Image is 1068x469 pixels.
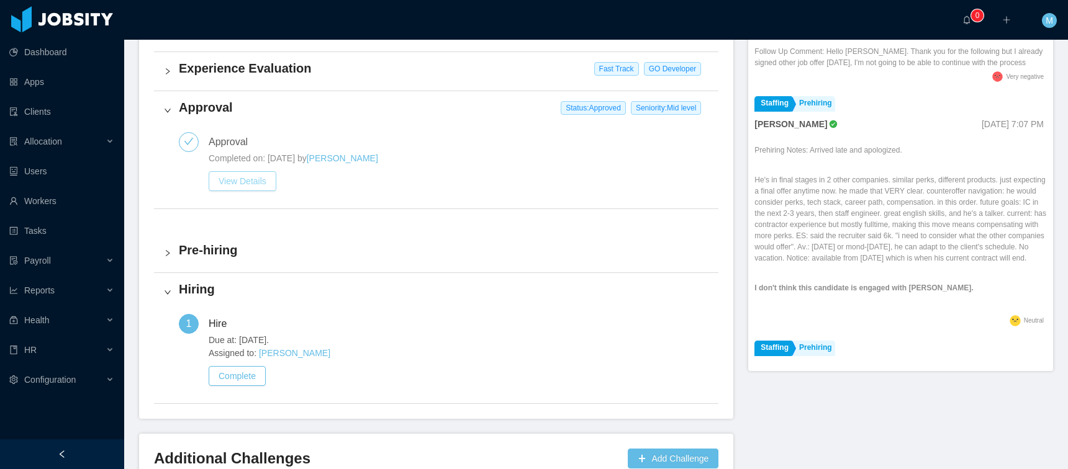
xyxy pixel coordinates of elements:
h3: Additional Challenges [154,449,623,468]
i: icon: line-chart [9,286,18,295]
i: icon: right [164,288,171,296]
a: Complete [209,371,266,381]
span: Very negative [1006,73,1044,80]
button: icon: plusAdd Challenge [628,449,718,468]
span: Seniority: Mid level [631,101,701,115]
button: Complete [209,366,266,386]
i: icon: medicine-box [9,316,18,324]
a: icon: appstoreApps [9,69,114,94]
h4: Experience Evaluation [179,60,708,77]
a: View Details [209,176,276,186]
i: icon: check [184,136,194,146]
a: icon: robotUsers [9,159,114,184]
strong: I don't think this candidate is engaged with [PERSON_NAME]. [754,284,973,292]
span: 1 [186,318,192,329]
i: icon: bell [962,16,971,24]
div: Follow Up Comment: Hello [PERSON_NAME]. Thank you for the following but I already signed other jo... [754,46,1047,68]
span: HR [24,345,37,355]
i: icon: right [164,249,171,257]
i: icon: right [164,68,171,75]
sup: 0 [971,9,984,22]
span: Due at: [DATE]. [209,334,708,347]
span: Fast Track [594,62,639,76]
span: Configuration [24,375,76,385]
a: [PERSON_NAME] [307,153,378,163]
span: Neutral [1024,317,1044,324]
strong: [PERSON_NAME] [754,119,827,129]
span: Payroll [24,256,51,266]
strong: [PERSON_NAME] [754,364,827,373]
i: icon: plus [1002,16,1011,24]
span: [DATE] 4:22 AM [982,364,1044,373]
span: Completed on: [DATE] by [209,153,307,163]
h4: Hiring [179,280,708,298]
i: icon: solution [9,137,18,146]
i: icon: right [164,107,171,114]
a: Prehiring [793,96,835,112]
h4: Approval [179,99,708,116]
i: icon: setting [9,375,18,384]
span: Health [24,315,49,325]
div: icon: rightHiring [154,273,718,311]
a: icon: auditClients [9,99,114,124]
a: icon: userWorkers [9,189,114,213]
p: He's in final stages in 2 other companies. similar perks, different products. just expecting a fi... [754,174,1047,264]
div: icon: rightPre-hiring [154,234,718,272]
button: View Details [209,171,276,191]
span: Assigned to: [209,347,708,360]
a: icon: pie-chartDashboard [9,40,114,65]
div: icon: rightApproval [154,91,718,130]
div: Approval [209,132,258,152]
span: Status: Approved [561,101,626,115]
span: GO Developer [644,62,702,76]
a: [PERSON_NAME] [259,348,330,358]
p: Prehiring Notes: Arrived late and apologized. [754,145,1047,156]
div: icon: rightExperience Evaluation [154,52,718,91]
h4: Pre-hiring [179,241,708,259]
span: [DATE] 7:07 PM [982,119,1044,129]
span: M [1046,13,1053,28]
a: Staffing [754,96,792,112]
span: Allocation [24,136,62,146]
a: Prehiring [793,341,835,356]
span: Reports [24,285,55,295]
i: icon: book [9,346,18,354]
a: Staffing [754,341,792,356]
i: icon: file-protect [9,256,18,265]
a: icon: profileTasks [9,218,114,243]
div: Hire [209,314,237,334]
